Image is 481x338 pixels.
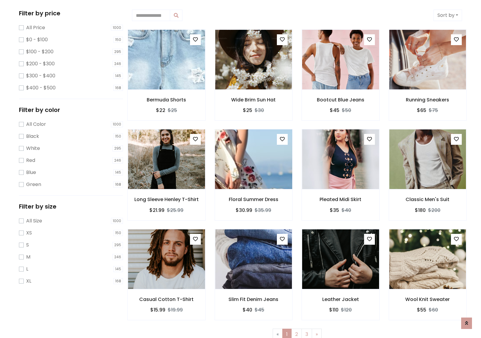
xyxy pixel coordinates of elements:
[329,307,339,313] h6: $110
[26,278,31,285] label: XL
[167,207,183,214] del: $25.99
[302,97,379,103] h6: Bootcut Blue Jeans
[111,121,123,127] span: 1000
[26,217,42,225] label: All Size
[19,10,123,17] h5: Filter by price
[156,107,165,113] h6: $22
[342,107,351,114] del: $50
[26,60,55,67] label: $200 - $300
[19,203,123,210] h5: Filter by size
[112,61,123,67] span: 246
[112,242,123,248] span: 295
[113,169,123,175] span: 145
[215,197,293,202] h6: Floral Summer Dress
[302,296,379,302] h6: Leather Jacket
[128,296,205,302] h6: Casual Cotton T-Shirt
[112,157,123,163] span: 246
[330,207,339,213] h6: $35
[113,230,123,236] span: 150
[26,181,41,188] label: Green
[113,37,123,43] span: 150
[255,107,264,114] del: $30
[429,306,438,313] del: $60
[26,169,36,176] label: Blue
[149,207,164,213] h6: $21.99
[243,307,252,313] h6: $40
[389,97,467,103] h6: Running Sneakers
[26,229,32,237] label: XS
[26,241,29,249] label: S
[26,121,46,128] label: All Color
[111,25,123,31] span: 1000
[215,296,293,302] h6: Slim Fit Denim Jeans
[434,10,462,21] button: Sort by
[26,145,40,152] label: White
[330,107,339,113] h6: $45
[342,207,351,214] del: $40
[113,73,123,79] span: 145
[113,85,123,91] span: 168
[243,107,252,113] h6: $25
[150,307,165,313] h6: $15.99
[417,307,426,313] h6: $55
[428,207,440,214] del: $200
[112,254,123,260] span: 246
[26,24,45,31] label: All Price
[26,72,55,79] label: $300 - $400
[236,207,252,213] h6: $30.99
[113,278,123,284] span: 168
[26,265,28,273] label: L
[389,197,467,202] h6: Classic Men's Suit
[215,97,293,103] h6: Wide Brim Sun Hat
[26,157,35,164] label: Red
[341,306,352,313] del: $120
[255,306,264,313] del: $45
[429,107,438,114] del: $75
[113,266,123,272] span: 145
[113,181,123,188] span: 168
[113,133,123,139] span: 150
[112,145,123,151] span: 295
[111,218,123,224] span: 1000
[255,207,271,214] del: $35.99
[316,331,318,338] span: »
[302,197,379,202] h6: Pleated Midi Skirt
[26,36,48,43] label: $0 - $100
[26,84,56,91] label: $400 - $500
[112,49,123,55] span: 295
[168,107,177,114] del: $25
[415,207,426,213] h6: $180
[26,133,39,140] label: Black
[26,253,30,261] label: M
[128,97,205,103] h6: Bermuda Shorts
[389,296,467,302] h6: Wool Knit Sweater
[128,197,205,202] h6: Long Sleeve Henley T-Shirt
[168,306,183,313] del: $19.99
[417,107,426,113] h6: $65
[26,48,54,55] label: $100 - $200
[19,106,123,113] h5: Filter by color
